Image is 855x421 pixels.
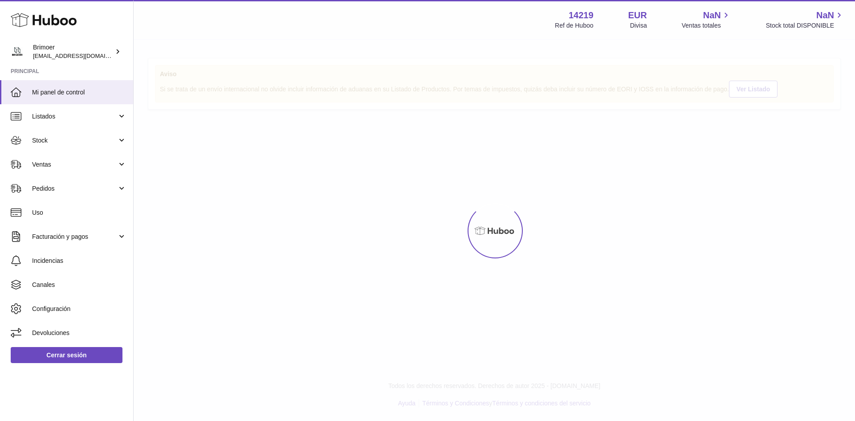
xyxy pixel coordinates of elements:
span: [EMAIL_ADDRESS][DOMAIN_NAME] [33,52,131,59]
div: Divisa [630,21,647,30]
span: Mi panel de control [32,88,126,97]
span: Devoluciones [32,329,126,337]
strong: EUR [628,9,647,21]
span: Stock total DISPONIBLE [766,21,844,30]
span: Ventas [32,160,117,169]
div: Ref de Huboo [555,21,593,30]
a: NaN Ventas totales [682,9,731,30]
span: Configuración [32,305,126,313]
img: oroses@renuevo.es [11,45,24,58]
span: Listados [32,112,117,121]
span: NaN [816,9,834,21]
div: Brimoer [33,43,113,60]
span: Stock [32,136,117,145]
span: Pedidos [32,184,117,193]
a: Cerrar sesión [11,347,122,363]
strong: 14219 [569,9,594,21]
span: Uso [32,208,126,217]
span: NaN [703,9,721,21]
span: Canales [32,281,126,289]
a: NaN Stock total DISPONIBLE [766,9,844,30]
span: Facturación y pagos [32,233,117,241]
span: Incidencias [32,257,126,265]
span: Ventas totales [682,21,731,30]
